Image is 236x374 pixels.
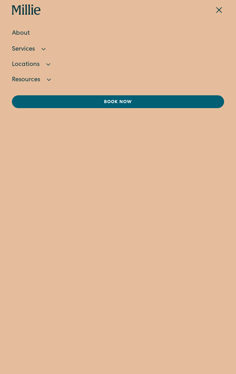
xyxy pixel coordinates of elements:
[12,58,224,72] div: Locations
[12,73,224,87] div: Resources
[212,2,224,17] div: menu
[12,95,224,108] a: Book now
[12,77,40,83] div: Resources
[18,99,218,106] div: Book now
[12,42,224,57] div: Services
[12,25,224,42] a: About
[12,46,35,53] div: Services
[12,62,39,68] div: Locations
[12,4,41,16] a: home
